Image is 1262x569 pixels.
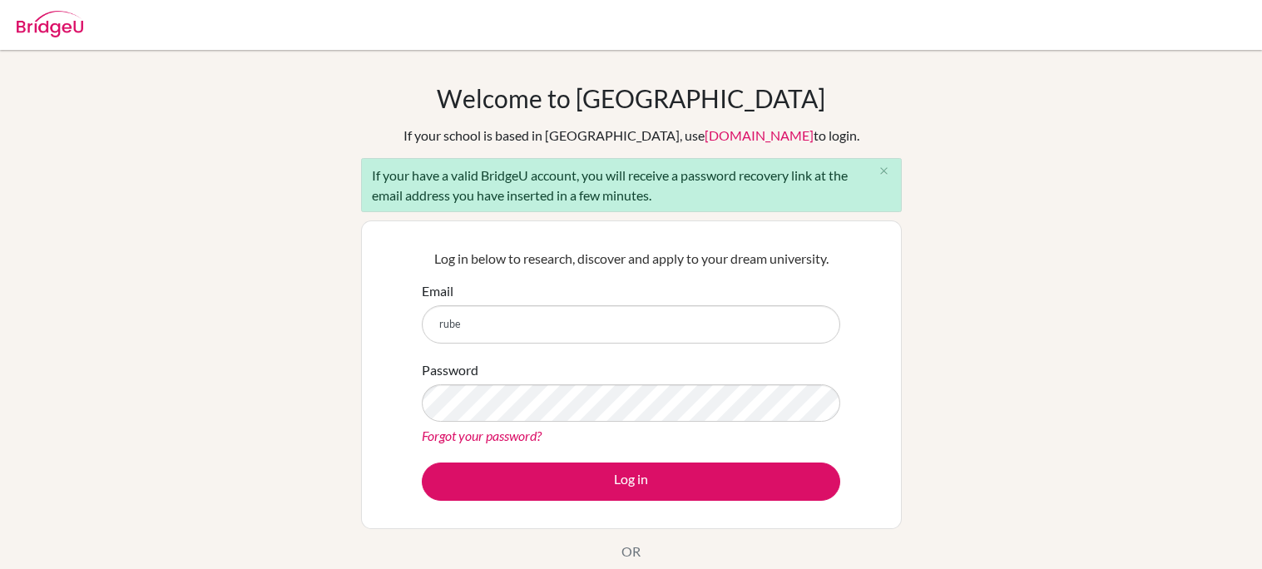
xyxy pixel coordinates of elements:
[868,159,901,184] button: Close
[422,249,840,269] p: Log in below to research, discover and apply to your dream university.
[422,463,840,501] button: Log in
[878,165,890,177] i: close
[403,126,859,146] div: If your school is based in [GEOGRAPHIC_DATA], use to login.
[422,281,453,301] label: Email
[705,127,814,143] a: [DOMAIN_NAME]
[437,83,825,113] h1: Welcome to [GEOGRAPHIC_DATA]
[422,428,542,443] a: Forgot your password?
[17,11,83,37] img: Bridge-U
[361,158,902,212] div: If your have a valid BridgeU account, you will receive a password recovery link at the email addr...
[621,542,641,562] p: OR
[422,360,478,380] label: Password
